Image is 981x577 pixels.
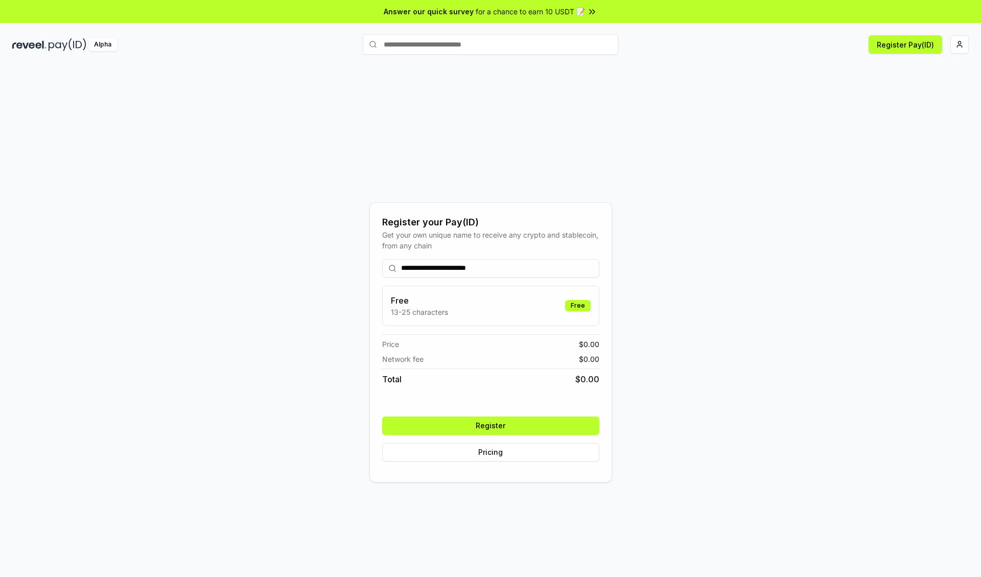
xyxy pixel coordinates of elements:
[391,307,448,317] p: 13-25 characters
[12,38,46,51] img: reveel_dark
[382,339,399,350] span: Price
[382,373,402,385] span: Total
[565,300,591,311] div: Free
[382,443,599,461] button: Pricing
[476,6,585,17] span: for a chance to earn 10 USDT 📝
[382,354,424,364] span: Network fee
[869,35,942,54] button: Register Pay(ID)
[579,339,599,350] span: $ 0.00
[49,38,86,51] img: pay_id
[382,417,599,435] button: Register
[391,294,448,307] h3: Free
[384,6,474,17] span: Answer our quick survey
[579,354,599,364] span: $ 0.00
[382,215,599,229] div: Register your Pay(ID)
[575,373,599,385] span: $ 0.00
[382,229,599,251] div: Get your own unique name to receive any crypto and stablecoin, from any chain
[88,38,117,51] div: Alpha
